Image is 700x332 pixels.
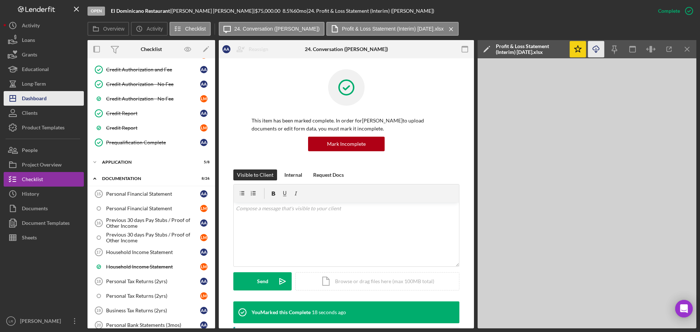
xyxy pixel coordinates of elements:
[283,8,293,14] div: 8.5 %
[106,125,200,131] div: Credit Report
[18,314,66,330] div: [PERSON_NAME]
[200,95,207,102] div: L M
[91,230,211,245] a: Previous 30 days Pay Stubs / Proof of Other IncomeLM
[171,8,255,14] div: [PERSON_NAME] [PERSON_NAME] |
[200,81,207,88] div: A A
[91,303,211,318] a: 19Business Tax Returns (2yrs)AA
[200,124,207,132] div: L M
[200,139,207,146] div: A A
[97,323,101,327] tspan: 20
[96,279,101,284] tspan: 18
[200,278,207,285] div: A A
[658,4,680,18] div: Complete
[4,314,84,328] button: LR[PERSON_NAME]
[103,26,124,32] label: Overview
[91,274,211,289] a: 18Personal Tax Returns (2yrs)AA
[9,319,13,323] text: LR
[219,22,324,36] button: 24. Conversation ([PERSON_NAME])
[200,292,207,300] div: L M
[106,96,200,102] div: Credit Authorization - No Fee
[200,66,207,73] div: A A
[96,308,101,313] tspan: 19
[200,263,207,270] div: L M
[96,192,101,196] tspan: 15
[200,205,207,212] div: L M
[233,169,277,180] button: Visible to Client
[255,8,283,14] div: $75,000.00
[91,216,211,230] a: 16Previous 30 days Pay Stubs / Proof of Other IncomeAA
[200,234,207,241] div: L M
[106,140,200,145] div: Prequalification Complete
[342,26,444,32] label: Profit & Loss Statement (Interim) [DATE].xlsx
[147,26,163,32] label: Activity
[91,121,211,135] a: Credit ReportLM
[284,169,302,180] div: Internal
[91,106,211,121] a: Credit ReportAA
[91,201,211,216] a: Personal Financial StatementLM
[200,307,207,314] div: A A
[91,245,211,259] a: 17Household Income StatementAA
[102,176,191,181] div: Documentation
[310,169,347,180] button: Request Docs
[106,278,200,284] div: Personal Tax Returns (2yrs)
[200,249,207,256] div: A A
[111,8,171,14] div: |
[307,8,434,14] div: | 24. Profit & Loss Statement (Interim) ([PERSON_NAME])
[313,169,344,180] div: Request Docs
[87,7,105,16] div: Open
[200,110,207,117] div: A A
[106,322,200,328] div: Personal Bank Statements (3mos)
[91,77,211,91] a: Credit Authorization - No FeeAA
[252,309,311,315] div: You Marked this Complete
[237,169,273,180] div: Visible to Client
[200,321,207,329] div: A A
[222,45,230,53] div: A A
[91,259,211,274] a: Household Income StatementLM
[200,190,207,198] div: A A
[219,42,276,56] button: AAReassign
[185,26,206,32] label: Checklist
[312,309,346,315] time: 2025-08-21 15:30
[102,160,191,164] div: Application
[106,81,200,87] div: Credit Authorization - No Fee
[106,308,200,313] div: Business Tax Returns (2yrs)
[308,137,385,151] button: Mark Incomplete
[106,264,200,270] div: Household Income Statement
[106,191,200,197] div: Personal Financial Statement
[197,176,210,181] div: 8 / 26
[106,110,200,116] div: Credit Report
[91,62,211,77] a: Credit Authorization and FeeAA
